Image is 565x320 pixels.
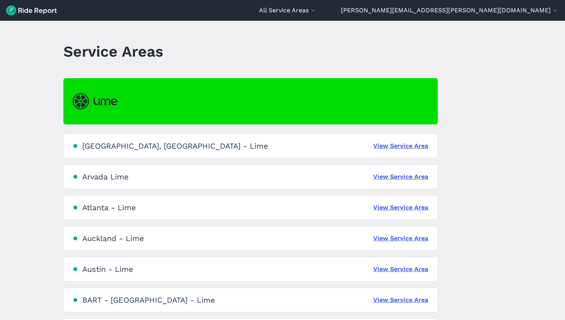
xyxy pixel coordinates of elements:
div: Arvada Lime [82,172,129,181]
img: Lime [73,93,118,109]
div: BART - [GEOGRAPHIC_DATA] - Lime [82,295,215,305]
a: View Service Area [373,265,428,274]
div: Austin - Lime [82,265,133,274]
div: Atlanta - Lime [82,203,136,212]
a: View Service Area [373,295,428,305]
a: View Service Area [373,172,428,181]
a: View Service Area [373,141,428,151]
img: Ride Report [6,5,57,15]
a: View Service Area [373,203,428,212]
button: All Service Areas [259,6,317,15]
div: Auckland - Lime [82,234,144,243]
a: View Service Area [373,234,428,243]
button: [PERSON_NAME][EMAIL_ADDRESS][PERSON_NAME][DOMAIN_NAME] [341,6,559,15]
div: [GEOGRAPHIC_DATA], [GEOGRAPHIC_DATA] - Lime [82,141,268,151]
h1: Service Areas [63,41,163,62]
